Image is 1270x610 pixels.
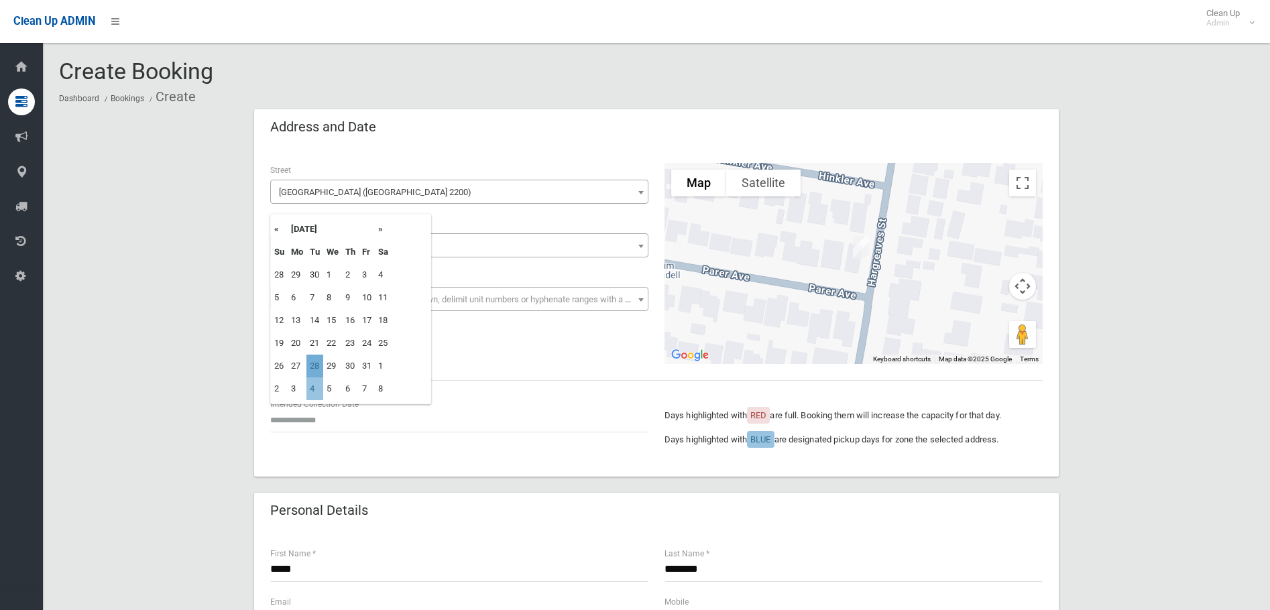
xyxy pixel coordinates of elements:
th: Su [271,241,288,263]
td: 1 [375,355,392,377]
th: [DATE] [288,218,375,241]
td: 2 [342,263,359,286]
td: 15 [323,309,342,332]
button: Toggle fullscreen view [1009,170,1036,196]
td: 6 [342,377,359,400]
span: BLUE [750,434,770,444]
span: RED [750,410,766,420]
td: 4 [306,377,323,400]
td: 25 [375,332,392,355]
td: 5 [323,377,342,400]
span: 2 [270,233,648,257]
p: Days highlighted with are designated pickup days for zone the selected address. [665,432,1043,448]
td: 3 [359,263,375,286]
div: 2 Parer Avenue, CONDELL PARK NSW 2200 [848,231,874,264]
td: 30 [306,263,323,286]
td: 29 [288,263,306,286]
th: Th [342,241,359,263]
td: 13 [288,309,306,332]
li: Create [146,84,196,109]
button: Drag Pegman onto the map to open Street View [1009,321,1036,348]
td: 7 [306,286,323,309]
button: Keyboard shortcuts [873,355,931,364]
span: Parer Avenue (CONDELL PARK 2200) [270,180,648,204]
small: Admin [1206,18,1240,28]
td: 23 [342,332,359,355]
th: « [271,218,288,241]
td: 24 [359,332,375,355]
td: 1 [323,263,342,286]
th: Sa [375,241,392,263]
td: 6 [288,286,306,309]
a: Dashboard [59,94,99,103]
td: 20 [288,332,306,355]
td: 11 [375,286,392,309]
span: Clean Up ADMIN [13,15,95,27]
td: 9 [342,286,359,309]
td: 3 [288,377,306,400]
th: Mo [288,241,306,263]
a: Bookings [111,94,144,103]
th: Fr [359,241,375,263]
button: Show satellite imagery [726,170,801,196]
button: Map camera controls [1009,273,1036,300]
td: 16 [342,309,359,332]
a: Terms (opens in new tab) [1020,355,1039,363]
td: 26 [271,355,288,377]
a: Open this area in Google Maps (opens a new window) [668,347,712,364]
span: Create Booking [59,58,213,84]
th: We [323,241,342,263]
td: 10 [359,286,375,309]
span: Select the unit number from the dropdown, delimit unit numbers or hyphenate ranges with a comma [279,294,654,304]
img: Google [668,347,712,364]
th: » [375,218,392,241]
td: 28 [271,263,288,286]
span: Clean Up [1200,8,1253,28]
header: Personal Details [254,497,384,524]
td: 17 [359,309,375,332]
td: 27 [288,355,306,377]
td: 2 [271,377,288,400]
p: Days highlighted with are full. Booking them will increase the capacity for that day. [665,408,1043,424]
td: 30 [342,355,359,377]
td: 28 [306,355,323,377]
td: 19 [271,332,288,355]
span: Map data ©2025 Google [939,355,1012,363]
th: Tu [306,241,323,263]
td: 5 [271,286,288,309]
header: Address and Date [254,114,392,140]
td: 8 [323,286,342,309]
td: 21 [306,332,323,355]
td: 12 [271,309,288,332]
td: 22 [323,332,342,355]
td: 4 [375,263,392,286]
td: 14 [306,309,323,332]
td: 29 [323,355,342,377]
td: 7 [359,377,375,400]
td: 31 [359,355,375,377]
td: 18 [375,309,392,332]
button: Show street map [671,170,726,196]
span: Parer Avenue (CONDELL PARK 2200) [274,183,645,202]
span: 2 [274,237,645,255]
td: 8 [375,377,392,400]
